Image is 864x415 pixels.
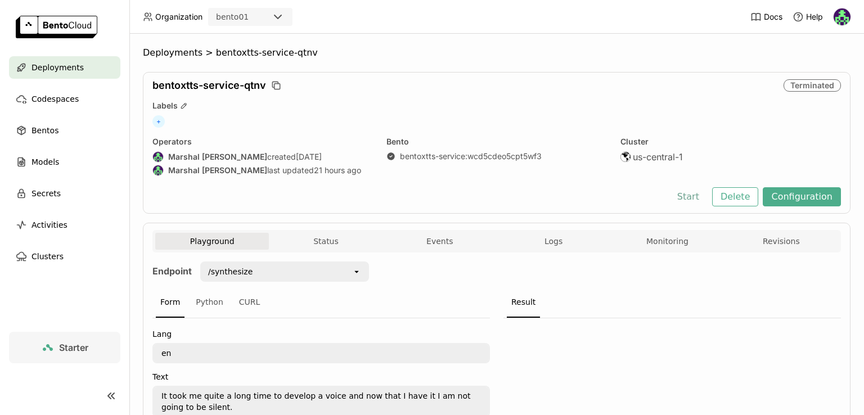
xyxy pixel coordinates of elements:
svg: open [352,267,361,276]
a: Deployments [9,56,120,79]
button: Configuration [763,187,841,206]
a: bentoxtts-service:wcd5cdeo5cpt5wf3 [400,151,542,161]
div: Terminated [784,79,841,92]
div: last updated [152,165,373,176]
div: bento01 [216,11,249,22]
img: logo [16,16,97,38]
span: Codespaces [31,92,79,106]
button: Events [383,233,497,250]
div: Labels [152,101,841,111]
img: Marshal AM [153,152,163,162]
span: [DATE] [296,152,322,162]
button: Monitoring [610,233,724,250]
span: bentoxtts-service-qtnv [152,79,266,92]
textarea: en [154,344,489,362]
div: Python [191,287,228,318]
button: Start [669,187,708,206]
div: /synthesize [208,266,253,277]
img: Marshal AM [834,8,850,25]
span: Logs [544,236,562,246]
img: Marshal AM [153,165,163,175]
label: Text [152,372,490,381]
span: Help [806,12,823,22]
span: Organization [155,12,202,22]
span: bentoxtts-service-qtnv [216,47,318,58]
span: Deployments [31,61,84,74]
button: Revisions [724,233,838,250]
input: Selected bento01. [250,12,251,23]
span: 21 hours ago [314,165,361,175]
div: Operators [152,137,373,147]
div: Cluster [620,137,841,147]
strong: Endpoint [152,265,192,277]
a: Clusters [9,245,120,268]
a: Models [9,151,120,173]
a: Docs [750,11,782,22]
a: Bentos [9,119,120,142]
a: Codespaces [9,88,120,110]
strong: Marshal [PERSON_NAME] [168,165,267,175]
div: Help [793,11,823,22]
div: Result [507,287,540,318]
span: Deployments [143,47,202,58]
div: Bento [386,137,607,147]
span: Clusters [31,250,64,263]
button: Playground [155,233,269,250]
span: Secrets [31,187,61,200]
div: created [152,151,373,163]
label: Lang [152,330,490,339]
span: us-central-1 [633,151,683,163]
button: Delete [712,187,759,206]
nav: Breadcrumbs navigation [143,47,850,58]
a: Starter [9,332,120,363]
div: Form [156,287,184,318]
input: Selected /synthesize. [254,266,255,277]
strong: Marshal [PERSON_NAME] [168,152,267,162]
span: Activities [31,218,67,232]
a: Activities [9,214,120,236]
span: > [202,47,216,58]
span: + [152,115,165,128]
span: Bentos [31,124,58,137]
div: CURL [235,287,265,318]
button: Status [269,233,382,250]
span: Docs [764,12,782,22]
a: Secrets [9,182,120,205]
span: Starter [59,342,88,353]
span: Models [31,155,59,169]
